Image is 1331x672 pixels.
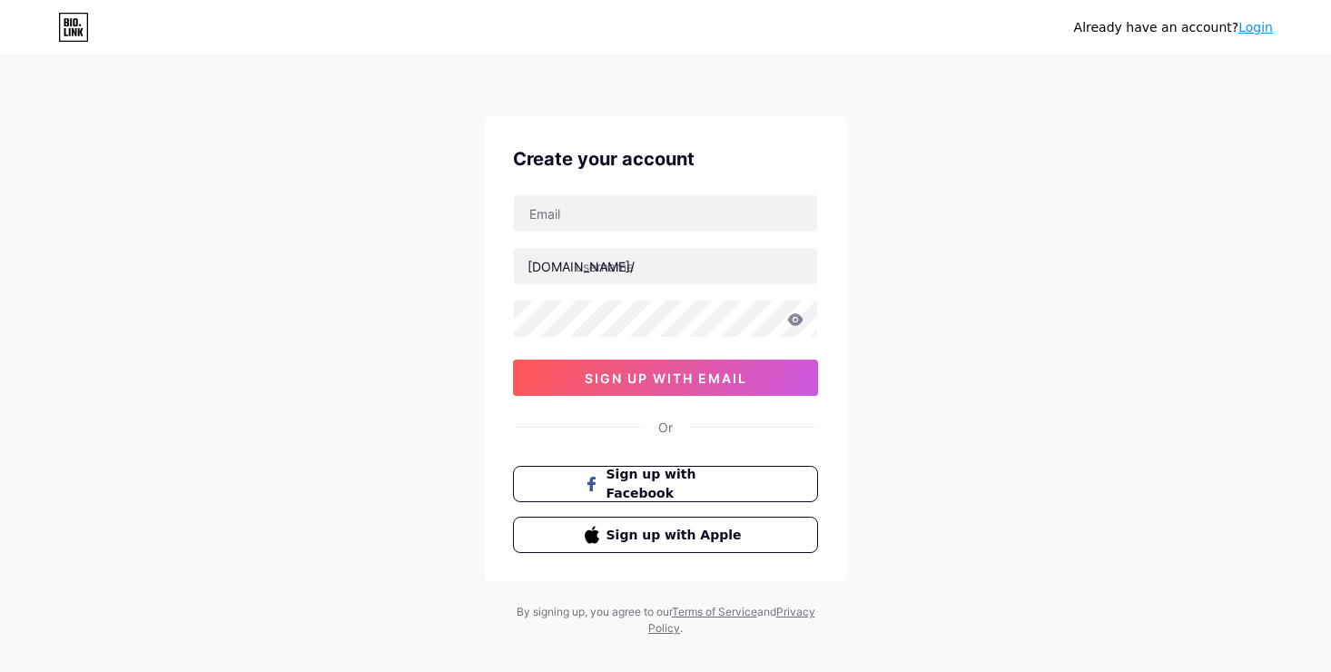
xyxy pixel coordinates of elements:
a: Terms of Service [672,605,757,618]
a: Login [1238,20,1273,35]
input: username [514,248,817,284]
div: Create your account [513,145,818,173]
div: By signing up, you agree to our and . [511,604,820,637]
div: Or [658,418,673,437]
button: Sign up with Apple [513,517,818,553]
button: Sign up with Facebook [513,466,818,502]
span: Sign up with Apple [606,526,747,545]
input: Email [514,195,817,232]
button: sign up with email [513,360,818,396]
span: Sign up with Facebook [606,465,747,503]
div: [DOMAIN_NAME]/ [527,257,635,276]
div: Already have an account? [1074,18,1273,37]
span: sign up with email [585,371,747,386]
